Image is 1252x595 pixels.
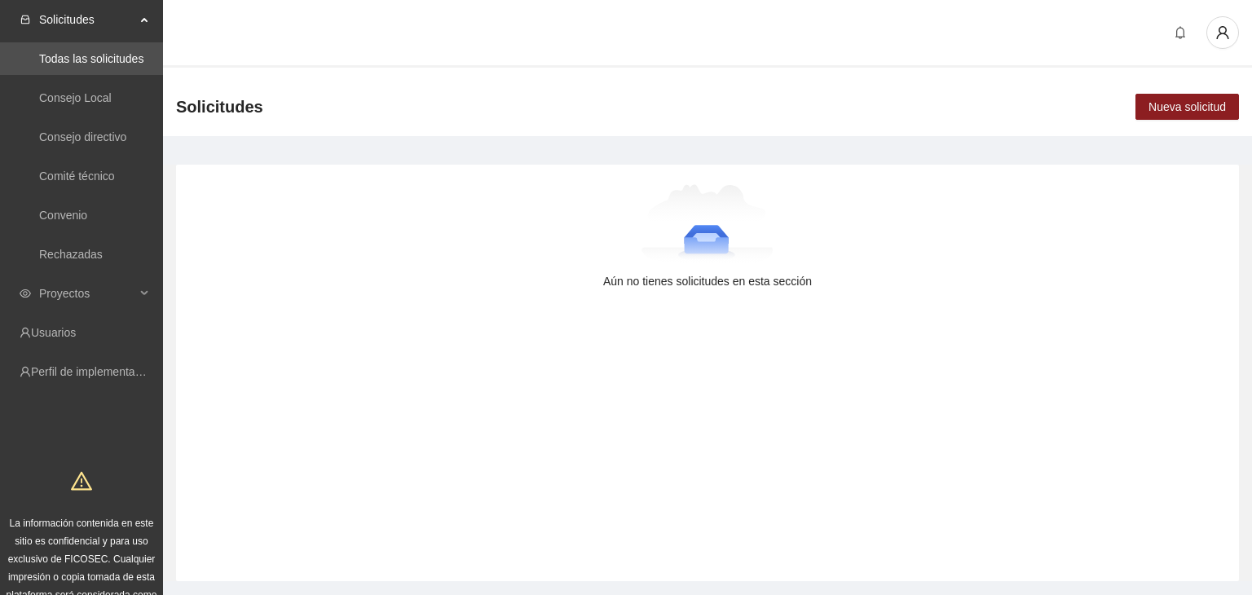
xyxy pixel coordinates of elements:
span: Solicitudes [176,94,263,120]
a: Comité técnico [39,170,115,183]
span: Nueva solicitud [1148,98,1226,116]
a: Usuarios [31,326,76,339]
a: Rechazadas [39,248,103,261]
a: Todas las solicitudes [39,52,143,65]
span: Solicitudes [39,3,135,36]
span: Proyectos [39,277,135,310]
span: eye [20,288,31,299]
a: Consejo Local [39,91,112,104]
a: Consejo directivo [39,130,126,143]
button: user [1206,16,1239,49]
span: user [1207,25,1238,40]
a: Perfil de implementadora [31,365,158,378]
a: Convenio [39,209,87,222]
button: bell [1167,20,1193,46]
span: warning [71,470,92,491]
span: inbox [20,14,31,25]
span: bell [1168,26,1192,39]
div: Aún no tienes solicitudes en esta sección [202,272,1213,290]
img: Aún no tienes solicitudes en esta sección [641,184,774,266]
button: Nueva solicitud [1135,94,1239,120]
